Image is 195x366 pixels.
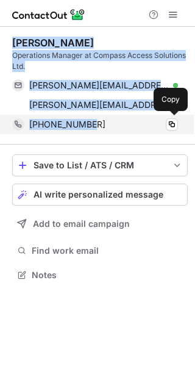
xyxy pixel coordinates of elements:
[33,219,130,229] span: Add to email campaign
[12,37,94,49] div: [PERSON_NAME]
[12,267,188,284] button: Notes
[12,7,85,22] img: ContactOut v5.3.10
[34,160,166,170] div: Save to List / ATS / CRM
[29,99,169,110] span: [PERSON_NAME][EMAIL_ADDRESS][DOMAIN_NAME]
[12,242,188,259] button: Find work email
[32,270,183,281] span: Notes
[29,119,105,130] span: [PHONE_NUMBER]
[12,184,188,206] button: AI write personalized message
[12,213,188,235] button: Add to email campaign
[29,80,169,91] span: [PERSON_NAME][EMAIL_ADDRESS][PERSON_NAME][DOMAIN_NAME]
[12,50,188,72] div: Operations Manager at Compass Access Solutions Ltd.
[34,190,163,199] span: AI write personalized message
[32,245,183,256] span: Find work email
[12,154,188,176] button: save-profile-one-click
